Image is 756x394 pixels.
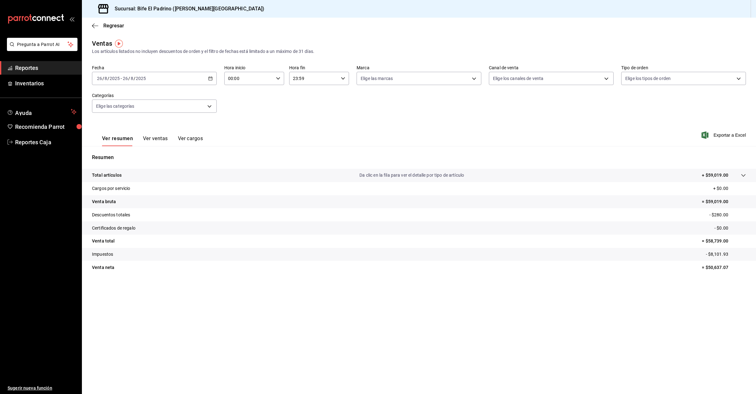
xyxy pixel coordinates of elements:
span: / [102,76,104,81]
span: Elige las categorías [96,103,135,109]
button: Ver resumen [102,135,133,146]
div: Los artículos listados no incluyen descuentos de orden y el filtro de fechas está limitado a un m... [92,48,746,55]
p: Da clic en la fila para ver el detalle por tipo de artículo [359,172,464,179]
p: + $0.00 [713,185,746,192]
span: Pregunta a Parrot AI [17,41,68,48]
label: Hora fin [289,66,349,70]
p: = $59,019.00 [702,198,746,205]
span: Recomienda Parrot [15,123,77,131]
img: Tooltip marker [115,40,123,48]
input: ---- [135,76,146,81]
span: Ayuda [15,108,68,116]
input: -- [104,76,107,81]
input: -- [123,76,128,81]
label: Tipo de orden [621,66,746,70]
p: Cargos por servicio [92,185,130,192]
p: Impuestos [92,251,113,258]
label: Marca [357,66,481,70]
h3: Sucursal: Bife El Padrino ([PERSON_NAME][GEOGRAPHIC_DATA]) [110,5,265,13]
label: Fecha [92,66,217,70]
span: Reportes Caja [15,138,77,146]
p: Total artículos [92,172,122,179]
button: Ver ventas [143,135,168,146]
a: Pregunta a Parrot AI [4,46,77,52]
span: Elige los canales de venta [493,75,543,82]
p: + $59,019.00 [702,172,728,179]
button: open_drawer_menu [69,16,74,21]
span: Inventarios [15,79,77,88]
p: Venta neta [92,264,114,271]
p: = $58,739.00 [702,238,746,244]
p: = $50,637.07 [702,264,746,271]
button: Regresar [92,23,124,29]
p: Resumen [92,154,746,161]
span: / [128,76,130,81]
span: Regresar [103,23,124,29]
input: -- [130,76,134,81]
span: / [107,76,109,81]
button: Exportar a Excel [703,131,746,139]
span: / [134,76,135,81]
label: Canal de venta [489,66,614,70]
p: - $0.00 [714,225,746,231]
p: - $280.00 [709,212,746,218]
label: Categorías [92,93,217,98]
span: Sugerir nueva función [8,385,77,391]
input: -- [97,76,102,81]
label: Hora inicio [224,66,284,70]
div: Ventas [92,39,112,48]
p: Venta total [92,238,115,244]
p: - $8,101.93 [706,251,746,258]
span: Reportes [15,64,77,72]
p: Venta bruta [92,198,116,205]
p: Certificados de regalo [92,225,135,231]
span: Elige las marcas [361,75,393,82]
span: Elige los tipos de orden [625,75,671,82]
input: ---- [109,76,120,81]
span: - [121,76,122,81]
div: navigation tabs [102,135,203,146]
button: Ver cargos [178,135,203,146]
p: Descuentos totales [92,212,130,218]
button: Pregunta a Parrot AI [7,38,77,51]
